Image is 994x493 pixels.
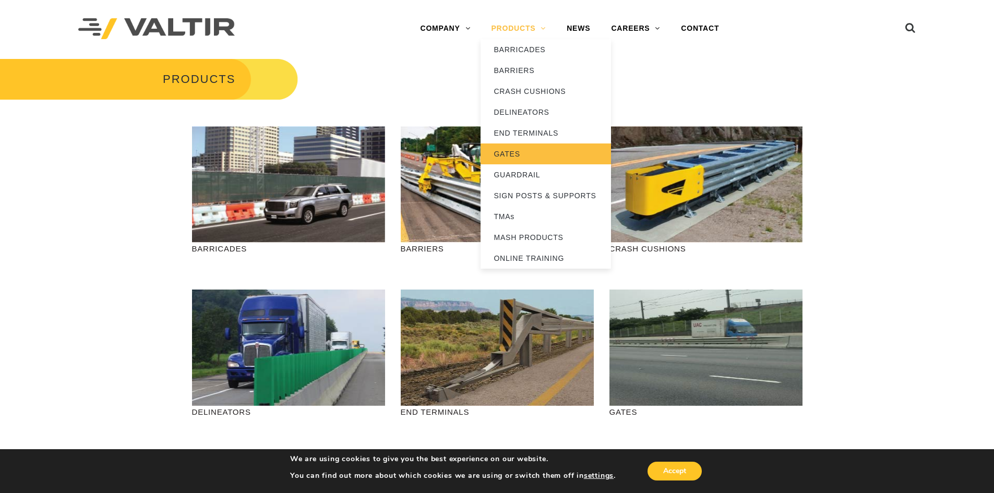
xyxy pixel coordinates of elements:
p: We are using cookies to give you the best experience on our website. [290,454,616,464]
p: END TERMINALS [401,406,594,418]
a: CAREERS [601,18,670,39]
a: END TERMINALS [481,123,611,143]
a: MASH PRODUCTS [481,227,611,248]
p: BARRICADES [192,243,385,255]
p: You can find out more about which cookies we are using or switch them off in . [290,471,616,480]
a: GUARDRAIL [481,164,611,185]
p: BARRIERS [401,243,594,255]
p: CRASH CUSHIONS [609,243,803,255]
a: CONTACT [670,18,729,39]
a: PRODUCTS [481,18,556,39]
button: settings [584,471,614,480]
a: TMAs [481,206,611,227]
button: Accept [648,462,702,480]
a: DELINEATORS [481,102,611,123]
a: GATES [481,143,611,164]
p: DELINEATORS [192,406,385,418]
a: BARRIERS [481,60,611,81]
a: COMPANY [410,18,481,39]
a: ONLINE TRAINING [481,248,611,269]
a: NEWS [556,18,601,39]
a: BARRICADES [481,39,611,60]
img: Valtir [78,18,235,40]
a: SIGN POSTS & SUPPORTS [481,185,611,206]
a: CRASH CUSHIONS [481,81,611,102]
p: GATES [609,406,803,418]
